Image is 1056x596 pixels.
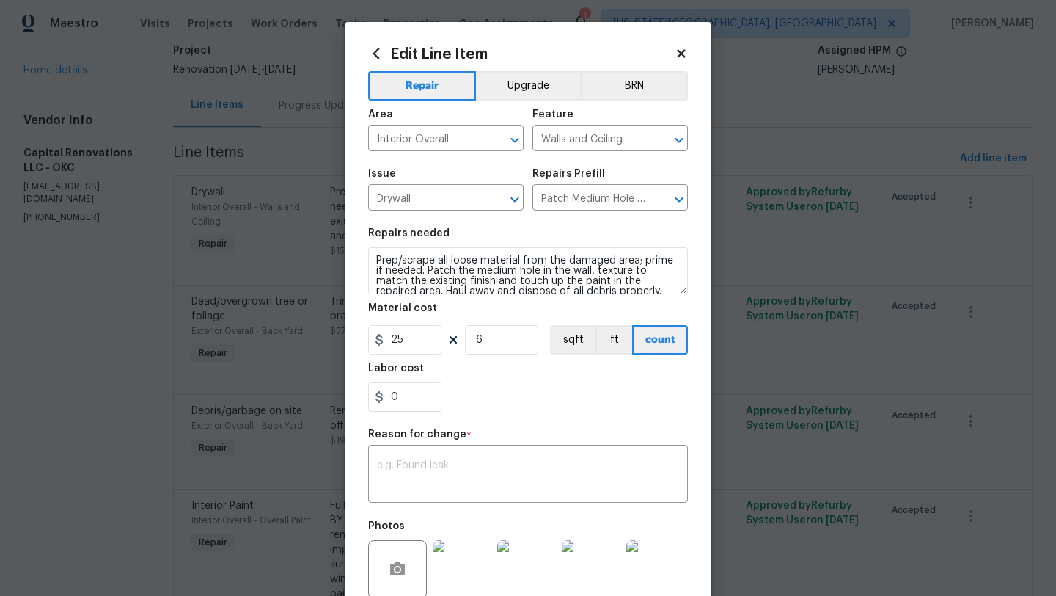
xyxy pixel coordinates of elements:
h5: Reason for change [368,429,466,440]
button: count [632,325,688,355]
button: Open [669,130,689,150]
h5: Area [368,109,393,120]
h5: Issue [368,169,396,179]
h5: Repairs needed [368,228,450,239]
h5: Material cost [368,303,437,313]
h5: Labor cost [368,363,424,374]
button: sqft [550,325,595,355]
h2: Edit Line Item [368,46,675,62]
button: Open [669,189,689,210]
button: BRN [580,71,688,101]
textarea: Prep/scrape all loose material from the damaged area; prime if needed. Patch the medium hole in t... [368,247,688,294]
h5: Photos [368,521,405,531]
button: Open [505,189,525,210]
h5: Feature [532,109,573,120]
button: ft [595,325,632,355]
h5: Repairs Prefill [532,169,605,179]
button: Upgrade [476,71,581,101]
button: Open [505,130,525,150]
button: Repair [368,71,476,101]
